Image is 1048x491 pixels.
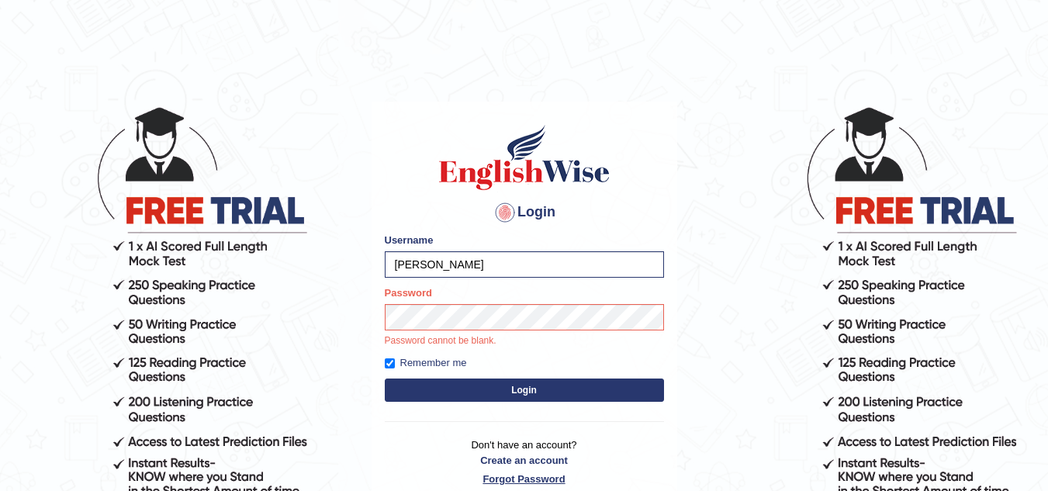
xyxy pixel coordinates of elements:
button: Login [385,379,664,402]
input: Remember me [385,358,395,368]
h4: Login [385,200,664,225]
a: Forgot Password [385,472,664,486]
label: Remember me [385,355,467,371]
img: Logo of English Wise sign in for intelligent practice with AI [436,123,613,192]
p: Don't have an account? [385,437,664,486]
label: Password [385,285,432,300]
label: Username [385,233,434,247]
a: Create an account [385,453,664,468]
p: Password cannot be blank. [385,334,664,348]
